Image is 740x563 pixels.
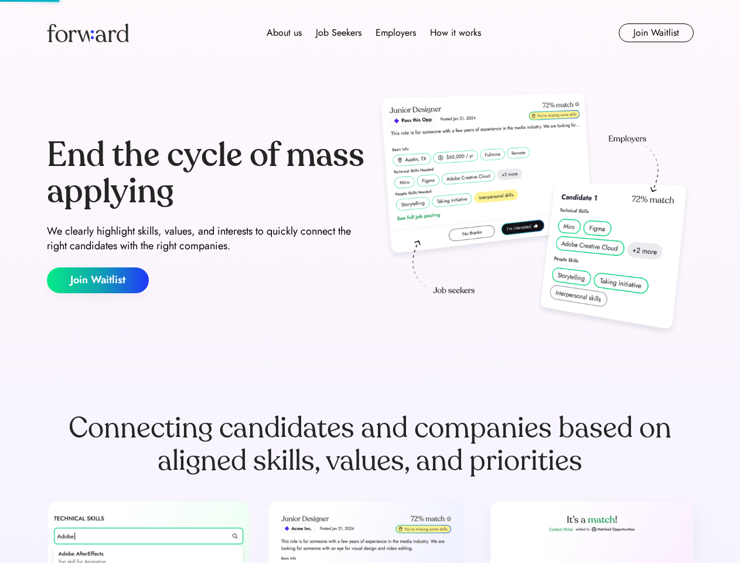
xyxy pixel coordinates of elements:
div: How it works [430,26,481,40]
div: Employers [376,26,416,40]
img: hero-image.png [375,89,694,341]
div: Connecting candidates and companies based on aligned skills, values, and priorities [47,412,694,477]
div: About us [267,26,302,40]
button: Join Waitlist [619,23,694,42]
div: We clearly highlight skills, values, and interests to quickly connect the right candidates with t... [47,224,366,253]
div: Job Seekers [316,26,362,40]
div: End the cycle of mass applying [47,137,366,209]
button: Join Waitlist [47,267,149,293]
img: Forward logo [47,23,129,42]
